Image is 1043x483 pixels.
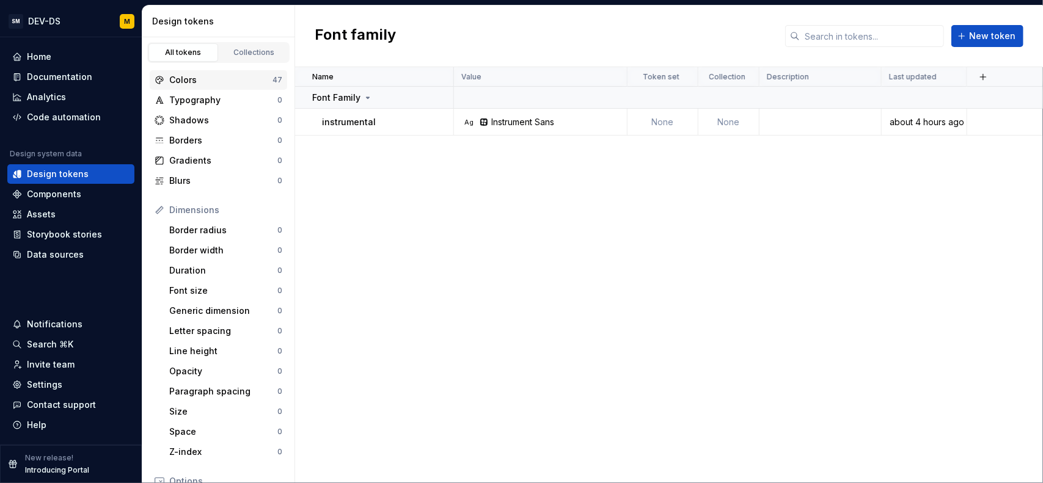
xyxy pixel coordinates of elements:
[169,365,277,377] div: Opacity
[169,224,277,236] div: Border radius
[224,48,285,57] div: Collections
[164,261,287,280] a: Duration0
[164,220,287,240] a: Border radius0
[150,70,287,90] a: Colors47
[27,111,101,123] div: Code automation
[27,249,84,261] div: Data sources
[312,92,360,104] p: Font Family
[164,422,287,441] a: Space0
[277,245,282,255] div: 0
[277,156,282,165] div: 0
[27,91,66,103] div: Analytics
[7,375,134,394] a: Settings
[7,355,134,374] a: Invite team
[889,72,937,82] p: Last updated
[164,341,287,361] a: Line height0
[28,15,60,27] div: DEV-DS
[277,136,282,145] div: 0
[277,346,282,356] div: 0
[7,87,134,107] a: Analytics
[164,382,287,401] a: Paragraph spacing0
[27,51,51,63] div: Home
[277,447,282,457] div: 0
[464,117,474,127] div: Ag
[7,225,134,244] a: Storybook stories
[169,325,277,337] div: Letter spacing
[277,407,282,416] div: 0
[27,338,73,350] div: Search ⌘K
[169,114,277,126] div: Shadows
[169,264,277,277] div: Duration
[277,326,282,336] div: 0
[628,109,698,136] td: None
[7,107,134,127] a: Code automation
[169,175,277,187] div: Blurs
[27,208,56,220] div: Assets
[169,134,277,147] div: Borders
[277,427,282,437] div: 0
[164,281,287,300] a: Font size0
[9,14,23,29] div: SM
[322,116,376,128] p: instrumental
[25,465,89,475] p: Introducing Portal
[698,109,759,136] td: None
[277,225,282,235] div: 0
[315,25,396,47] h2: Font family
[27,399,96,411] div: Contact support
[2,8,139,34] button: SMDEV-DSM
[169,204,282,216] div: Dimensions
[164,361,287,381] a: Opacity0
[461,72,481,82] p: Value
[7,205,134,224] a: Assets
[169,154,277,167] div: Gradients
[7,184,134,204] a: Components
[27,318,82,330] div: Notifications
[767,72,809,82] p: Description
[7,67,134,87] a: Documentation
[7,314,134,334] button: Notifications
[277,95,282,105] div: 0
[169,74,273,86] div: Colors
[164,241,287,260] a: Border width0
[277,176,282,186] div: 0
[25,453,73,463] p: New release!
[10,149,82,159] div: Design system data
[800,25,944,47] input: Search in tokens...
[169,405,277,418] div: Size
[169,305,277,317] div: Generic dimension
[969,30,1016,42] span: New token
[150,131,287,150] a: Borders0
[27,379,62,391] div: Settings
[27,188,81,200] div: Components
[152,15,290,27] div: Design tokens
[27,419,46,431] div: Help
[150,171,287,191] a: Blurs0
[27,168,89,180] div: Design tokens
[164,321,287,341] a: Letter spacing0
[7,47,134,67] a: Home
[491,116,554,128] div: Instrument Sans
[164,402,287,421] a: Size0
[169,244,277,256] div: Border width
[27,71,92,83] div: Documentation
[7,245,134,264] a: Data sources
[277,387,282,396] div: 0
[277,366,282,376] div: 0
[169,285,277,297] div: Font size
[169,426,277,438] div: Space
[169,94,277,106] div: Typography
[150,151,287,170] a: Gradients0
[277,115,282,125] div: 0
[709,72,746,82] p: Collection
[153,48,214,57] div: All tokens
[27,228,102,241] div: Storybook stories
[169,446,277,458] div: Z-index
[169,385,277,398] div: Paragraph spacing
[277,306,282,316] div: 0
[643,72,680,82] p: Token set
[7,415,134,435] button: Help
[312,72,334,82] p: Name
[277,266,282,275] div: 0
[273,75,282,85] div: 47
[882,116,966,128] div: about 4 hours ago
